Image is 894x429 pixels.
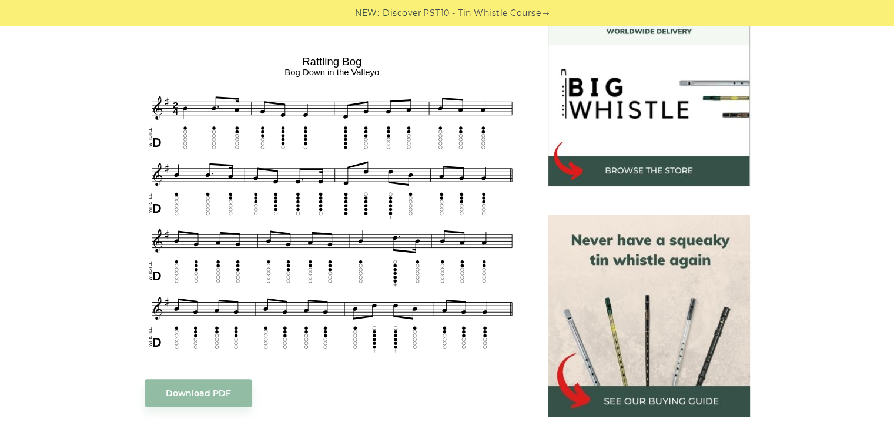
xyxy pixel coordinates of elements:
span: Discover [383,6,421,20]
img: tin whistle buying guide [548,214,750,417]
span: NEW: [355,6,379,20]
img: Rattling Bog Tin Whistle Tab & Sheet Music [145,51,520,356]
a: Download PDF [145,379,252,407]
a: PST10 - Tin Whistle Course [423,6,541,20]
